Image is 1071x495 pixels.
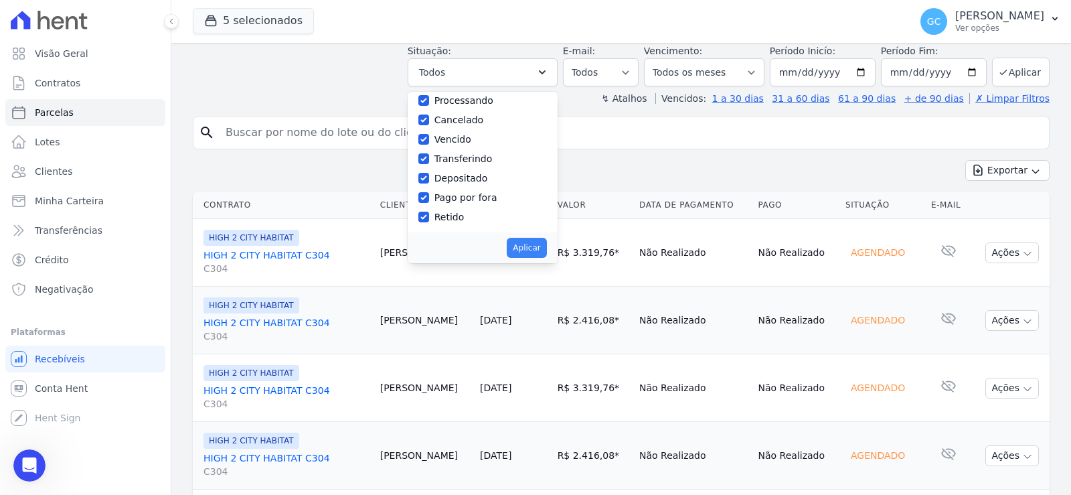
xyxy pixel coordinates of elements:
[35,106,74,119] span: Parcelas
[985,445,1039,466] button: Ações
[753,287,840,354] td: Não Realizado
[753,422,840,490] td: Não Realizado
[35,76,80,90] span: Contratos
[5,346,165,372] a: Recebíveis
[54,57,257,86] div: Dia 11 no relatório soma R$ 19.017,19
[193,192,375,219] th: Contrato
[840,192,926,219] th: Situação
[35,224,102,237] span: Transferências
[60,99,73,113] img: Profile image for Adriane
[35,283,94,296] span: Negativação
[408,46,451,56] label: Situação:
[203,316,369,343] a: HIGH 2 CITY HABITAT C304C304
[845,243,910,262] div: Agendado
[203,262,369,275] span: C304
[11,128,257,214] div: Adriane diz…
[203,249,369,275] a: HIGH 2 CITY HABITAT C304C304
[634,354,753,422] td: Não Realizado
[203,397,369,411] span: C304
[480,382,511,393] a: [DATE]
[5,129,165,155] a: Lotes
[965,160,1050,181] button: Exportar
[753,219,840,287] td: Não Realizado
[601,93,647,104] label: ↯ Atalhos
[552,219,634,287] td: R$ 3.319,76
[35,135,60,149] span: Lotes
[375,287,475,354] td: [PERSON_NAME]
[375,354,475,422] td: [PERSON_NAME]
[845,311,910,330] div: Agendado
[76,214,257,243] div: Tudo certo, e você? Seria o High 2
[634,219,753,287] td: Não Realizado
[21,325,86,333] div: Adriane • Há 2h
[65,7,106,17] h1: Adriane
[35,194,104,208] span: Minha Carteira
[11,57,257,97] div: Giovana diz…
[21,156,209,196] div: Giovana, estou em atendimento mas logo em seguida irei verificar. Qual o empreendimento por favor?
[655,93,706,104] label: Vencidos:
[985,378,1039,399] button: Ações
[11,128,220,203] div: [PERSON_NAME], bom dia! Como vai?Giovana, estou em atendimento mas logo em seguida irei verificar...
[11,324,160,340] div: Plataformas
[881,44,987,58] label: Período Fim:
[203,297,299,313] span: HIGH 2 CITY HABITAT
[11,254,257,346] div: Adriane diz…
[552,354,634,422] td: R$ 3.319,76
[563,46,596,56] label: E-mail:
[5,99,165,126] a: Parcelas
[634,422,753,490] td: Não Realizado
[218,119,1044,146] input: Buscar por nome do lote ou do cliente
[375,192,475,219] th: Cliente
[375,422,475,490] td: [PERSON_NAME]
[552,422,634,490] td: R$ 2.416,08
[38,7,60,29] img: Profile image for Adriane
[712,93,764,104] a: 1 a 30 dias
[11,346,257,392] div: Giovana diz…
[77,100,208,112] div: joined the conversation
[985,242,1039,263] button: Ações
[5,217,165,244] a: Transferências
[927,17,941,26] span: GC
[203,465,369,478] span: C304
[21,262,209,288] div: Combinado Giovana. Obrigada pela informação.
[434,115,483,125] label: Cancelado
[772,93,829,104] a: 31 a 60 dias
[434,95,493,106] label: Processando
[507,238,546,258] button: Aplicar
[5,375,165,402] a: Conta Hent
[86,222,246,235] div: Tudo certo, e você? Seria o High 2
[64,393,74,403] button: Upload do anexo
[5,40,165,67] a: Visão Geral
[210,5,235,31] button: Início
[770,46,835,56] label: Período Inicío:
[230,387,251,409] button: Enviar uma mensagem
[42,393,53,403] button: Selecionador de GIF
[419,64,445,80] span: Todos
[135,346,257,376] div: Combinado, obrigada
[5,246,165,273] a: Crédito
[552,192,634,219] th: Valor
[955,23,1044,33] p: Ver opções
[21,393,31,403] button: Selecionador de Emoji
[193,8,314,33] button: 5 selecionados
[235,5,259,29] div: Fechar
[910,3,1071,40] button: GC [PERSON_NAME] Ver opções
[955,9,1044,23] p: [PERSON_NAME]
[985,310,1039,331] button: Ações
[992,58,1050,86] button: Aplicar
[926,192,971,219] th: E-mail
[434,192,497,203] label: Pago por fora
[434,212,465,222] label: Retido
[904,93,964,104] a: + de 90 dias
[480,450,511,461] a: [DATE]
[9,5,34,31] button: go back
[753,354,840,422] td: Não Realizado
[65,17,87,30] p: Ativo
[644,46,702,56] label: Vencimento:
[5,70,165,96] a: Contratos
[11,254,220,322] div: Combinado Giovana. Obrigada pela informação.Assim que finalizar o atendimento, irei verificar. ; ...
[845,378,910,397] div: Agendado
[21,288,209,314] div: Assim que finalizar o atendimento, irei verificar. ; )
[480,315,511,326] a: [DATE]
[203,433,299,449] span: HIGH 2 CITY HABITAT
